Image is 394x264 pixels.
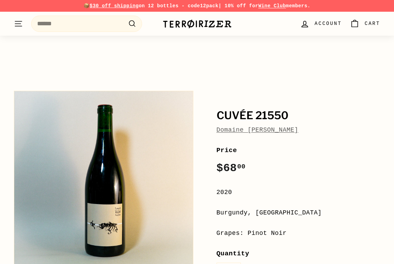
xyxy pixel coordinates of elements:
[200,3,218,9] strong: 12pack
[217,162,246,175] span: $68
[315,20,342,27] span: Account
[217,228,380,238] div: Grapes: Pinot Noir
[217,145,380,156] label: Price
[217,110,380,122] h1: Cuvée 21550
[296,14,346,34] a: Account
[217,248,380,259] label: Quantity
[237,163,245,170] sup: 00
[217,126,298,133] a: Domaine [PERSON_NAME]
[258,3,286,9] a: Wine Club
[365,20,380,27] span: Cart
[90,3,139,9] span: $30 off shipping
[217,208,380,218] div: Burgundy, [GEOGRAPHIC_DATA]
[346,14,384,34] a: Cart
[14,2,380,10] p: 📦 on 12 bottles - code | 10% off for members.
[217,187,380,197] div: 2020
